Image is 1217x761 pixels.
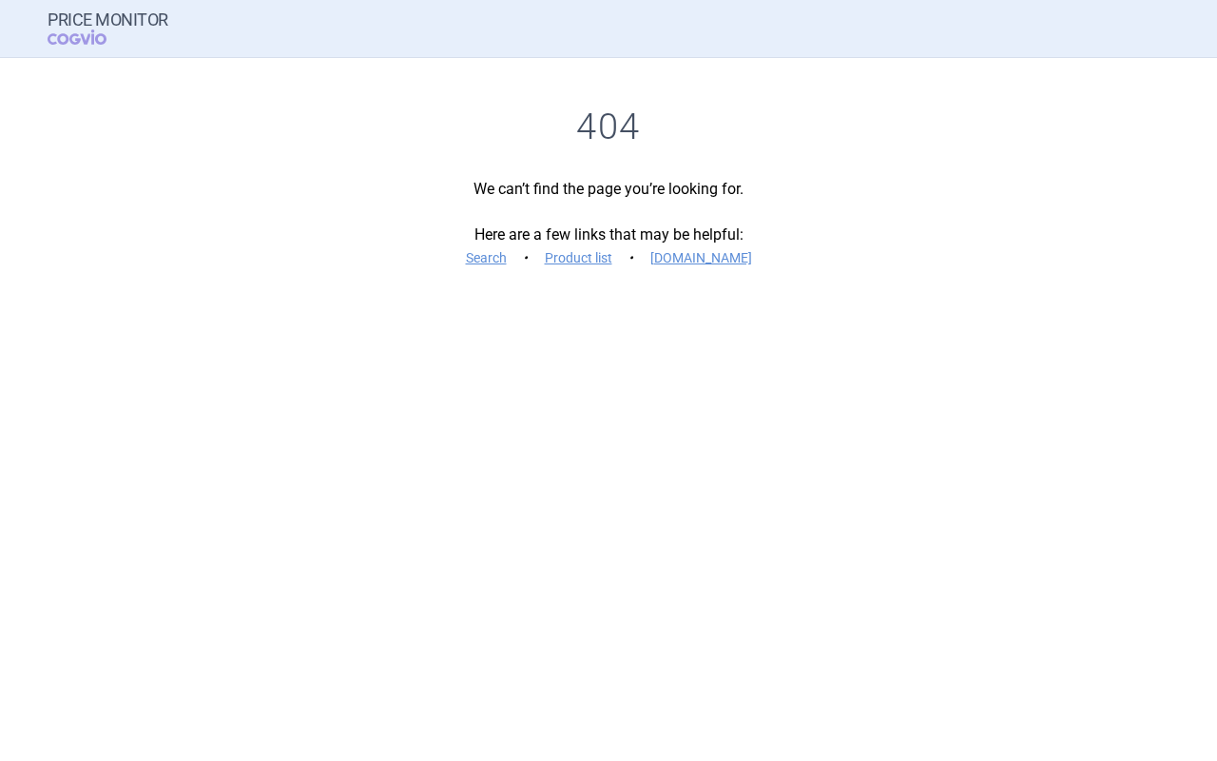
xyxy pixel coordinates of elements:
a: Product list [545,251,612,264]
a: Search [466,251,507,264]
a: [DOMAIN_NAME] [650,251,752,264]
h1: 404 [48,106,1169,149]
p: We can’t find the page you’re looking for. Here are a few links that may be helpful: [48,178,1169,269]
i: • [622,248,641,267]
i: • [516,248,535,267]
a: Price MonitorCOGVIO [48,10,168,47]
span: COGVIO [48,29,133,45]
strong: Price Monitor [48,10,168,29]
